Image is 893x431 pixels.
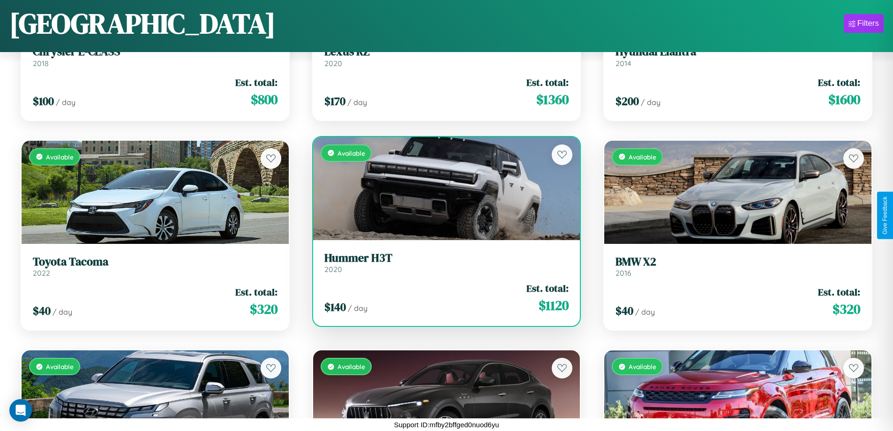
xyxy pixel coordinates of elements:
span: / day [56,98,75,107]
button: Filters [844,14,884,33]
span: / day [348,303,368,313]
a: Lexus RZ2020 [324,45,569,68]
a: Toyota Tacoma2022 [33,255,278,278]
span: Est. total: [526,281,569,295]
span: $ 200 [615,93,639,109]
span: Available [338,149,365,157]
h1: [GEOGRAPHIC_DATA] [9,4,276,43]
span: $ 800 [251,90,278,109]
div: Filters [857,19,879,28]
span: 2014 [615,59,631,68]
span: $ 1120 [539,296,569,315]
span: $ 100 [33,93,54,109]
h3: Toyota Tacoma [33,255,278,269]
span: 2022 [33,268,50,278]
h3: Lexus RZ [324,45,569,59]
span: Est. total: [526,76,569,89]
span: $ 140 [324,299,346,315]
a: BMW X22016 [615,255,860,278]
span: Available [629,363,656,371]
span: $ 40 [615,303,633,318]
h3: Hummer H3T [324,251,569,265]
h3: Chrysler E-CLASS [33,45,278,59]
span: Available [629,153,656,161]
span: 2020 [324,59,342,68]
div: Give Feedback [882,197,888,234]
span: $ 170 [324,93,345,109]
span: / day [347,98,367,107]
span: Available [46,153,74,161]
div: Open Intercom Messenger [9,399,32,422]
span: Available [46,363,74,371]
span: / day [635,307,655,317]
span: 2018 [33,59,49,68]
span: $ 1600 [828,90,860,109]
span: Est. total: [818,285,860,299]
a: Chrysler E-CLASS2018 [33,45,278,68]
span: Est. total: [235,76,278,89]
span: $ 1360 [536,90,569,109]
span: $ 320 [250,300,278,318]
span: / day [53,307,72,317]
h3: BMW X2 [615,255,860,269]
span: $ 40 [33,303,51,318]
h3: Hyundai Elantra [615,45,860,59]
span: Est. total: [235,285,278,299]
span: / day [641,98,660,107]
span: 2020 [324,265,342,274]
span: $ 320 [833,300,860,318]
span: Est. total: [818,76,860,89]
a: Hyundai Elantra2014 [615,45,860,68]
p: Support ID: mfby2bffged0nuod6yu [394,418,499,431]
span: 2016 [615,268,631,278]
span: Available [338,363,365,371]
a: Hummer H3T2020 [324,251,569,274]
